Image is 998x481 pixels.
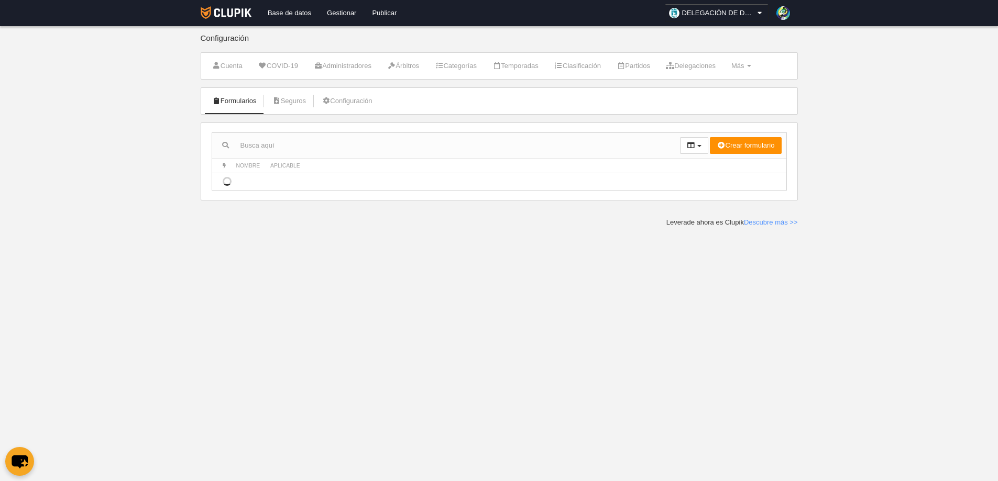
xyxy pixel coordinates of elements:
a: Configuración [316,93,378,109]
img: OaW5YbJxXZzo.30x30.jpg [669,8,679,18]
a: COVID-19 [253,58,304,74]
a: Formularios [206,93,262,109]
div: Configuración [201,34,798,52]
span: Nombre [236,163,260,169]
button: chat-button [5,447,34,476]
button: Crear formulario [710,137,781,154]
a: Administradores [308,58,377,74]
a: Temporadas [487,58,544,74]
div: Leverade ahora es Clupik [666,218,798,227]
a: Categorías [429,58,482,74]
span: Más [731,62,744,70]
a: Partidos [611,58,656,74]
a: Clasificación [549,58,607,74]
img: 78ZWLbJKXIvUIDVCcvBskCy1.30x30.jpg [776,6,790,20]
img: Clupik [201,6,251,19]
span: Aplicable [270,163,300,169]
input: Busca aquí [212,138,680,153]
a: Más [726,58,757,74]
a: Seguros [266,93,312,109]
a: Cuenta [206,58,248,74]
a: DELEGACIÓN DE DEPORTES AYUNTAMIENTO DE [GEOGRAPHIC_DATA] [665,4,769,22]
span: DELEGACIÓN DE DEPORTES AYUNTAMIENTO DE [GEOGRAPHIC_DATA] [682,8,755,18]
a: Delegaciones [660,58,721,74]
a: Descubre más >> [744,218,798,226]
a: Árbitros [381,58,425,74]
